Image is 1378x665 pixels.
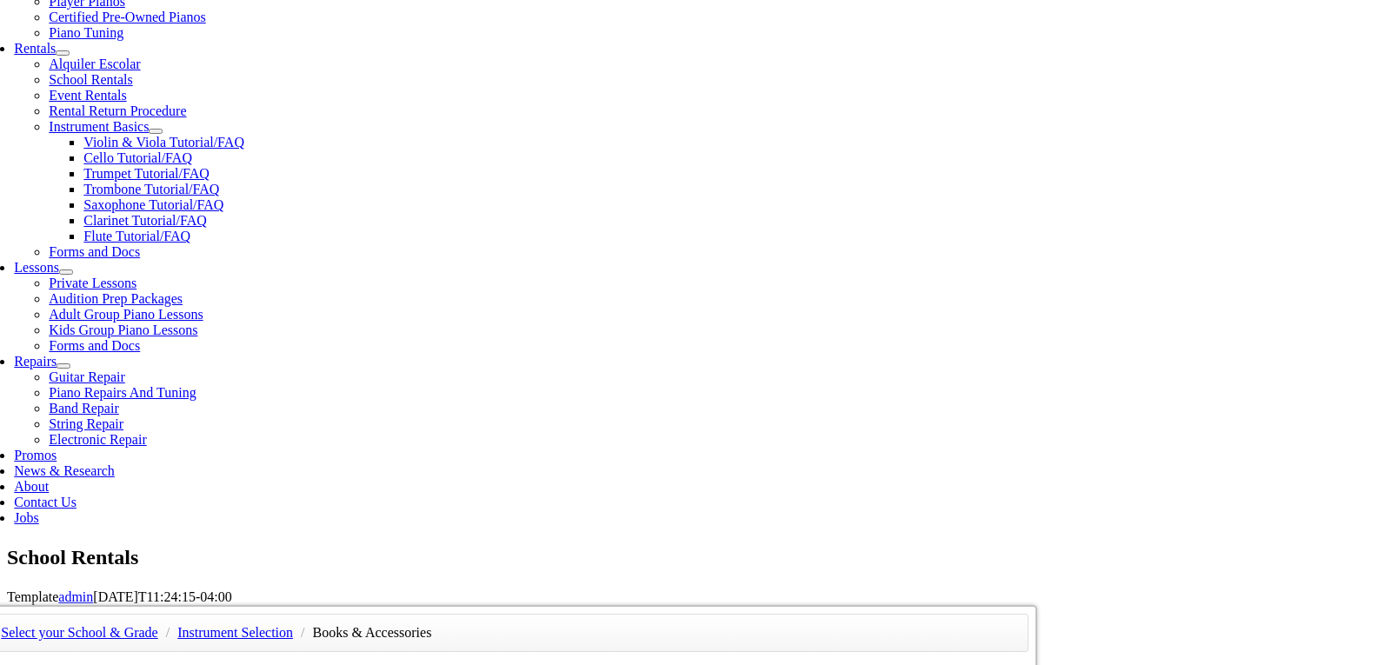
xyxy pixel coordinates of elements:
a: Certified Pre-Owned Pianos [49,10,205,24]
a: Rentals [14,41,56,56]
a: Instrument Basics [49,119,149,134]
button: Open submenu of Repairs [57,363,70,369]
a: Cello Tutorial/FAQ [83,150,192,165]
button: Open submenu of Instrument Basics [149,129,163,134]
a: Clarinet Tutorial/FAQ [83,213,207,228]
button: Open submenu of Lessons [59,269,73,275]
a: Piano Tuning [49,25,123,40]
a: About [14,479,49,494]
a: News & Research [14,463,115,478]
a: Electronic Repair [49,432,146,447]
a: Repairs [14,354,57,369]
a: Lessons [14,260,59,275]
a: Contact Us [14,495,77,509]
a: Alquiler Escolar [49,57,140,71]
a: Kids Group Piano Lessons [49,323,197,337]
li: Books & Accessories [312,621,431,645]
a: Band Repair [49,401,118,416]
a: Audition Prep Packages [49,291,183,306]
a: Forms and Docs [49,338,140,353]
a: Forms and Docs [49,244,140,259]
span: Template [7,589,58,604]
a: Guitar Repair [49,369,125,384]
a: Trombone Tutorial/FAQ [83,182,219,196]
a: Promos [14,448,57,462]
a: String Repair [49,416,123,431]
a: admin [58,589,93,604]
a: Saxophone Tutorial/FAQ [83,197,223,212]
a: Private Lessons [49,276,136,290]
span: [DATE]T11:24:15-04:00 [93,589,231,604]
span: / [162,625,174,640]
a: Instrument Selection [177,625,293,640]
button: Open submenu of Rentals [56,50,70,56]
a: Piano Repairs And Tuning [49,385,196,400]
a: Jobs [14,510,38,525]
a: Adult Group Piano Lessons [49,307,203,322]
span: / [296,625,309,640]
a: Trumpet Tutorial/FAQ [83,166,209,181]
a: School Rentals [49,72,132,87]
a: Flute Tutorial/FAQ [83,229,190,243]
a: Event Rentals [49,88,126,103]
a: Rental Return Procedure [49,103,186,118]
a: Violin & Viola Tutorial/FAQ [83,135,244,150]
a: Select your School & Grade [1,625,157,640]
